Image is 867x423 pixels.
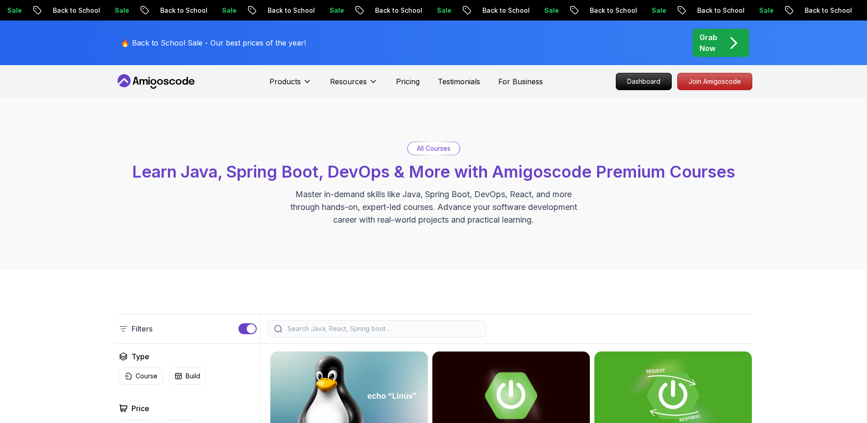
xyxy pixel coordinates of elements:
p: Build [186,372,200,381]
p: Back to School [674,6,736,15]
p: 🔥 Back to School Sale - Our best prices of the year! [121,37,306,48]
p: Back to School [781,6,843,15]
a: Testimonials [438,76,480,87]
p: Sale [306,6,335,15]
p: Sale [199,6,228,15]
p: Sale [521,6,550,15]
a: Join Amigoscode [677,73,752,90]
p: Sale [91,6,121,15]
p: Sale [629,6,658,15]
p: Grab Now [700,32,717,54]
p: Back to School [137,6,199,15]
p: Back to School [459,6,521,15]
h2: Type [132,351,149,362]
input: Search Java, React, Spring boot ... [286,324,481,333]
button: Products [269,76,312,94]
button: Course [119,367,163,385]
span: Learn Java, Spring Boot, DevOps & More with Amigoscode Premium Courses [132,162,735,182]
p: Back to School [352,6,414,15]
p: Join Amigoscode [678,73,752,90]
p: Master in-demand skills like Java, Spring Boot, DevOps, React, and more through hands-on, expert-... [281,188,587,226]
button: Resources [330,76,378,94]
p: Course [136,372,157,381]
h2: Price [132,403,149,414]
a: For Business [498,76,543,87]
a: Pricing [396,76,420,87]
button: Build [169,367,206,385]
a: Dashboard [616,73,672,90]
p: Back to School [244,6,306,15]
p: Filters [132,323,152,334]
p: Back to School [567,6,629,15]
p: Sale [414,6,443,15]
p: Products [269,76,301,87]
p: Back to School [30,6,91,15]
p: Resources [330,76,367,87]
p: Sale [736,6,765,15]
p: All Courses [417,144,451,153]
